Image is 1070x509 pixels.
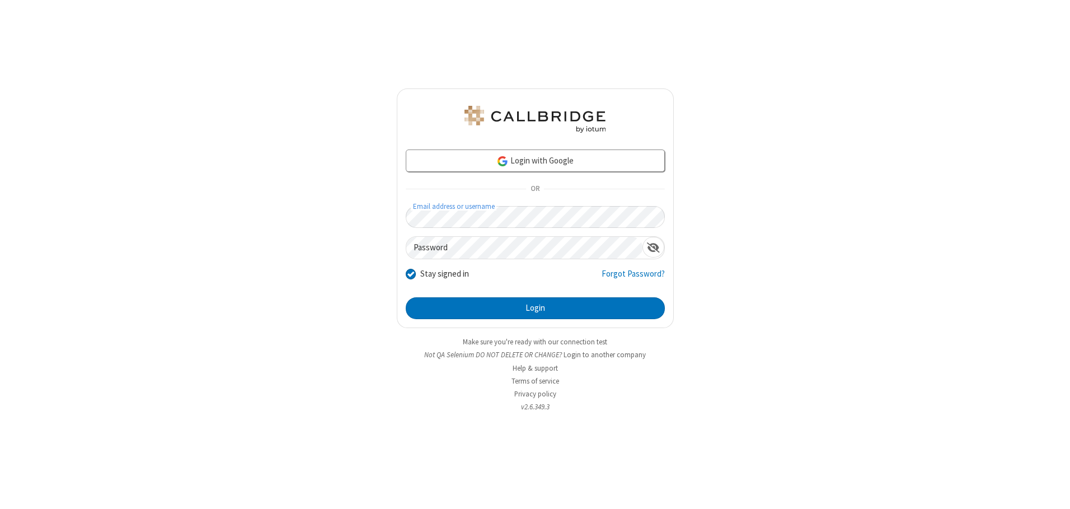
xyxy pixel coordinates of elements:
span: OR [526,181,544,197]
img: google-icon.png [496,155,509,167]
div: Show password [642,237,664,258]
li: Not QA Selenium DO NOT DELETE OR CHANGE? [397,349,674,360]
a: Make sure you're ready with our connection test [463,337,607,347]
a: Login with Google [406,150,665,172]
a: Privacy policy [514,389,556,399]
button: Login to another company [564,349,646,360]
a: Help & support [513,363,558,373]
li: v2.6.349.3 [397,401,674,412]
button: Login [406,297,665,320]
label: Stay signed in [420,268,469,281]
img: QA Selenium DO NOT DELETE OR CHANGE [462,106,608,133]
input: Email address or username [406,206,665,228]
a: Forgot Password? [602,268,665,289]
a: Terms of service [511,376,559,386]
input: Password [406,237,642,259]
